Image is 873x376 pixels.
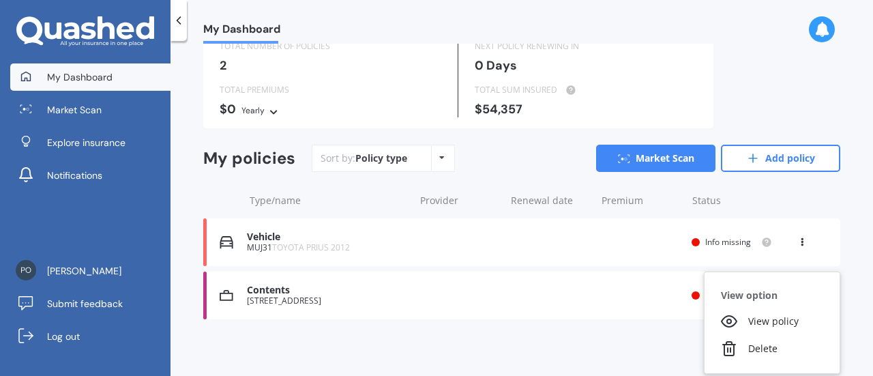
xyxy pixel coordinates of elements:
[220,83,441,97] div: TOTAL PREMIUMS
[475,102,697,116] div: $54,357
[247,285,407,296] div: Contents
[10,63,171,91] a: My Dashboard
[247,296,407,306] div: [STREET_ADDRESS]
[203,23,280,41] span: My Dashboard
[10,129,171,156] a: Explore insurance
[272,242,350,253] span: TOYOTA PRIUS 2012
[47,70,113,84] span: My Dashboard
[692,194,772,207] div: Status
[220,289,233,302] img: Contents
[721,145,840,172] a: Add policy
[420,194,500,207] div: Provider
[10,290,171,317] a: Submit feedback
[475,59,697,72] div: 0 Days
[220,235,233,249] img: Vehicle
[10,96,171,124] a: Market Scan
[705,308,840,335] div: View policy
[602,194,681,207] div: Premium
[321,151,407,165] div: Sort by:
[475,83,697,97] div: TOTAL SUM INSURED
[247,243,407,252] div: MUJ31
[203,149,295,169] div: My policies
[705,283,840,308] div: View option
[47,103,102,117] span: Market Scan
[220,40,441,53] div: TOTAL NUMBER OF POLICIES
[47,330,80,343] span: Log out
[241,104,265,117] div: Yearly
[10,162,171,189] a: Notifications
[355,151,407,165] div: Policy type
[475,40,697,53] div: NEXT POLICY RENEWING IN
[250,194,409,207] div: Type/name
[10,257,171,285] a: [PERSON_NAME]
[16,260,36,280] img: 51a185ac6755e693efcbddc88119e4be
[10,323,171,350] a: Log out
[47,264,121,278] span: [PERSON_NAME]
[596,145,715,172] a: Market Scan
[705,236,751,248] span: Info missing
[220,102,441,117] div: $0
[220,59,441,72] div: 2
[705,335,840,362] div: Delete
[47,169,102,182] span: Notifications
[47,136,125,149] span: Explore insurance
[47,297,123,310] span: Submit feedback
[511,194,591,207] div: Renewal date
[247,231,407,243] div: Vehicle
